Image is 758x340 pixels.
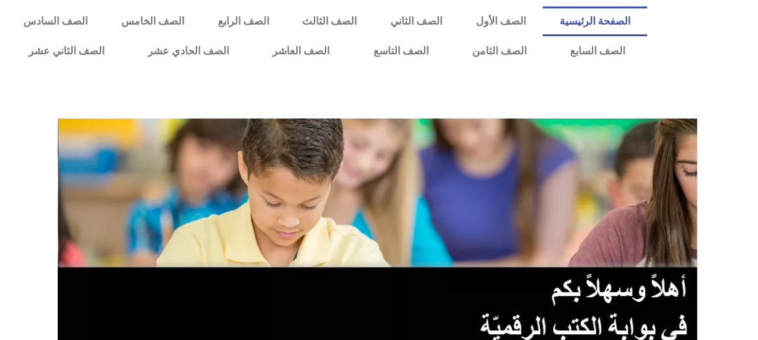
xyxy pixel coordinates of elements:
a: الصف الثاني [373,6,459,36]
a: الصف السادس [6,6,104,36]
a: الصف الثاني عشر [6,36,126,66]
a: الصف الرابع [201,6,286,36]
a: الصف الخامس [104,6,201,36]
a: الصف العاشر [251,36,351,66]
a: الصفحة الرئيسية [543,6,647,36]
a: الصف السابع [548,36,646,66]
a: الصف الأول [459,6,543,36]
a: الصف الثالث [285,6,373,36]
a: الصف الحادي عشر [126,36,250,66]
a: الصف الثامن [450,36,548,66]
a: الصف التاسع [351,36,450,66]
